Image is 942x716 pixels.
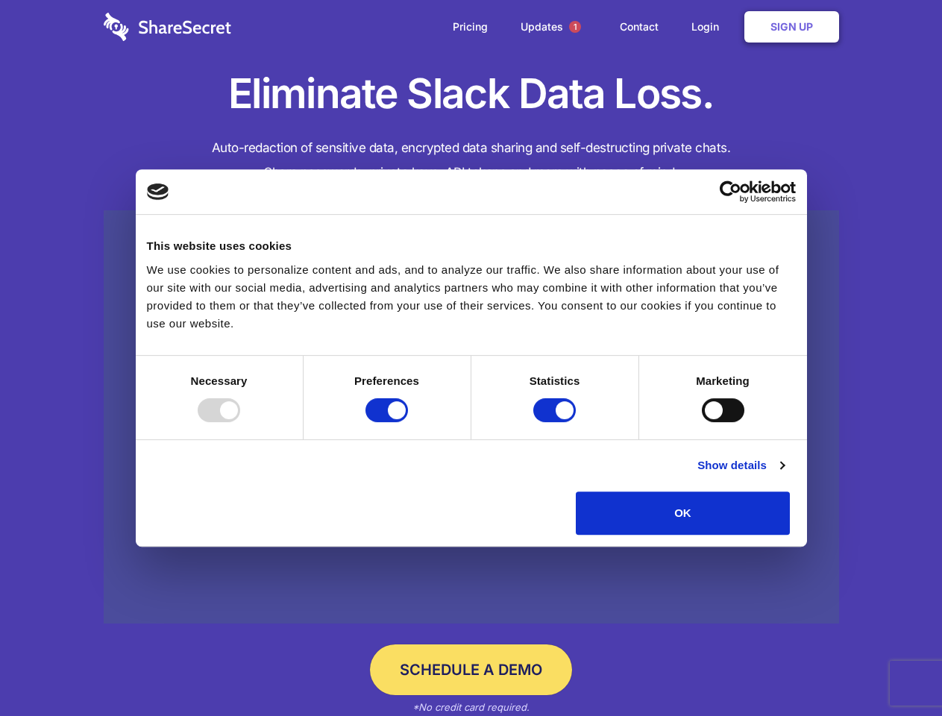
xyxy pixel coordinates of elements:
h4: Auto-redaction of sensitive data, encrypted data sharing and self-destructing private chats. Shar... [104,136,839,185]
a: Login [676,4,741,50]
em: *No credit card required. [412,701,530,713]
strong: Marketing [696,374,750,387]
span: 1 [569,21,581,33]
div: We use cookies to personalize content and ads, and to analyze our traffic. We also share informat... [147,261,796,333]
a: Sign Up [744,11,839,43]
a: Show details [697,456,784,474]
button: OK [576,492,790,535]
img: logo [147,183,169,200]
strong: Necessary [191,374,248,387]
h1: Eliminate Slack Data Loss. [104,67,839,121]
strong: Statistics [530,374,580,387]
strong: Preferences [354,374,419,387]
a: Pricing [438,4,503,50]
img: logo-wordmark-white-trans-d4663122ce5f474addd5e946df7df03e33cb6a1c49d2221995e7729f52c070b2.svg [104,13,231,41]
a: Schedule a Demo [370,644,572,695]
a: Wistia video thumbnail [104,210,839,624]
a: Usercentrics Cookiebot - opens in a new window [665,180,796,203]
a: Contact [605,4,673,50]
div: This website uses cookies [147,237,796,255]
